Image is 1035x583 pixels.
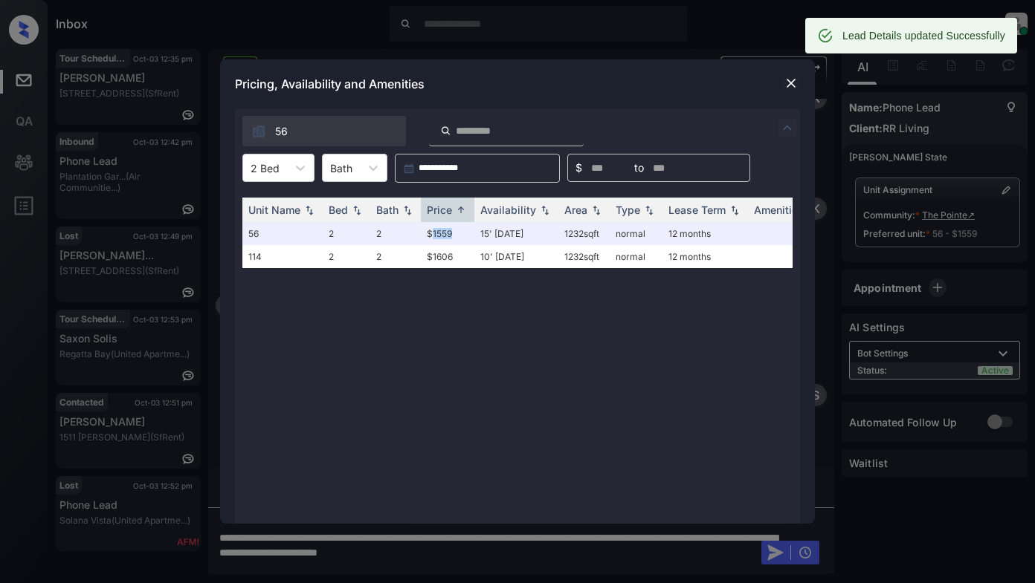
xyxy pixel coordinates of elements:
img: icon-zuma [251,124,266,139]
div: Bed [329,203,348,216]
img: close [784,76,799,91]
img: sorting [302,205,317,215]
span: 56 [275,123,288,140]
img: sorting [454,204,468,215]
img: sorting [538,205,552,215]
td: 1232 sqft [558,222,610,245]
td: 2 [370,245,421,268]
td: 114 [242,245,323,268]
div: Price [427,203,452,216]
div: Lease Term [668,203,726,216]
td: 12 months [662,245,748,268]
td: 1232 sqft [558,245,610,268]
td: 12 months [662,222,748,245]
td: 56 [242,222,323,245]
img: sorting [727,205,742,215]
div: Type [616,203,640,216]
img: sorting [400,205,415,215]
td: normal [610,245,662,268]
div: Unit Name [248,203,300,216]
td: normal [610,222,662,245]
div: Amenities [754,203,804,216]
td: $1559 [421,222,474,245]
td: 10' [DATE] [474,245,558,268]
div: Area [564,203,587,216]
img: sorting [589,205,604,215]
img: sorting [642,205,657,215]
td: 2 [370,222,421,245]
span: to [634,160,644,176]
img: icon-zuma [440,124,451,137]
img: icon-zuma [778,119,796,137]
div: Availability [480,203,536,216]
span: $ [575,160,582,176]
div: Bath [376,203,399,216]
div: Lead Details updated Successfully [842,22,1005,49]
td: 2 [323,245,370,268]
div: Pricing, Availability and Amenities [220,59,815,108]
td: $1606 [421,245,474,268]
img: sorting [349,205,364,215]
td: 2 [323,222,370,245]
td: 15' [DATE] [474,222,558,245]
